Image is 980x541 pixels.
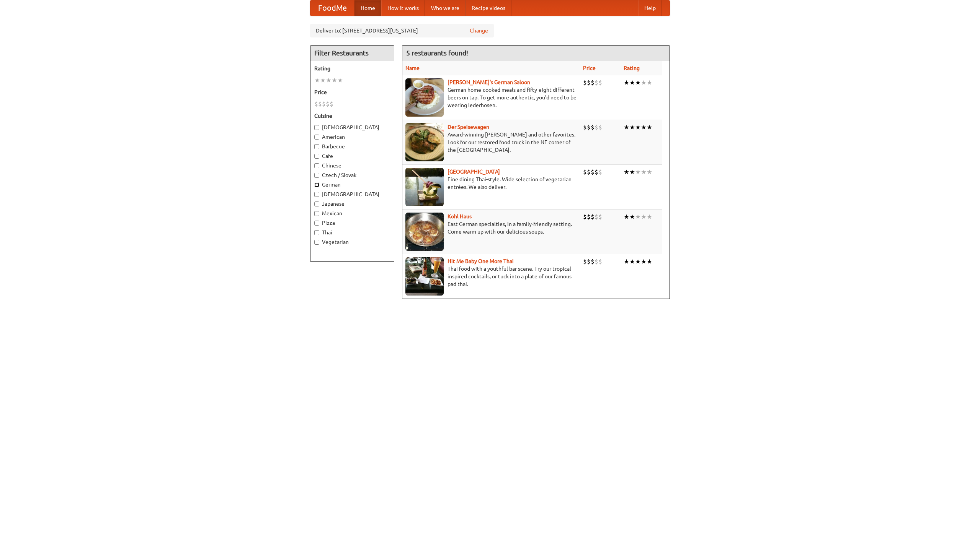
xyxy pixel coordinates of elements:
li: $ [598,168,602,176]
img: babythai.jpg [405,257,444,296]
li: $ [591,213,595,221]
li: $ [595,78,598,87]
img: satay.jpg [405,168,444,206]
label: Czech / Slovak [314,171,390,179]
h5: Rating [314,65,390,72]
a: Kohl Haus [448,213,472,219]
li: $ [591,168,595,176]
li: ★ [320,76,326,84]
li: $ [318,100,322,108]
li: ★ [624,257,629,266]
input: [DEMOGRAPHIC_DATA] [314,125,319,130]
li: ★ [641,257,647,266]
label: Japanese [314,200,390,208]
a: Recipe videos [465,0,511,16]
p: Fine dining Thai-style. Wide selection of vegetarian entrées. We also deliver. [405,175,577,191]
label: American [314,133,390,141]
li: ★ [629,257,635,266]
img: esthers.jpg [405,78,444,117]
li: $ [598,78,602,87]
a: [GEOGRAPHIC_DATA] [448,169,500,175]
h5: Cuisine [314,112,390,120]
li: $ [595,123,598,132]
input: Thai [314,230,319,235]
input: Vegetarian [314,240,319,245]
img: kohlhaus.jpg [405,213,444,251]
li: $ [330,100,333,108]
li: ★ [641,168,647,176]
label: Chinese [314,162,390,169]
a: Hit Me Baby One More Thai [448,258,514,264]
ng-pluralize: 5 restaurants found! [406,49,468,57]
h4: Filter Restaurants [310,45,394,61]
li: $ [587,123,591,132]
li: ★ [635,257,641,266]
input: Barbecue [314,144,319,149]
div: Deliver to: [STREET_ADDRESS][US_STATE] [310,24,494,37]
li: $ [587,78,591,87]
li: ★ [635,168,641,176]
li: ★ [635,123,641,132]
label: Cafe [314,152,390,160]
input: German [314,182,319,187]
label: Thai [314,229,390,236]
label: Pizza [314,219,390,227]
li: ★ [647,78,652,87]
label: Vegetarian [314,238,390,246]
li: ★ [314,76,320,84]
li: $ [583,213,587,221]
li: $ [598,257,602,266]
img: speisewagen.jpg [405,123,444,161]
li: ★ [647,257,652,266]
li: $ [595,168,598,176]
li: $ [598,123,602,132]
a: [PERSON_NAME]'s German Saloon [448,79,530,85]
a: Change [470,27,488,34]
input: [DEMOGRAPHIC_DATA] [314,192,319,197]
li: ★ [629,78,635,87]
label: [DEMOGRAPHIC_DATA] [314,123,390,131]
li: $ [587,168,591,176]
p: Thai food with a youthful bar scene. Try our tropical inspired cocktails, or tuck into a plate of... [405,265,577,288]
li: ★ [641,123,647,132]
a: Price [583,65,596,71]
li: ★ [337,76,343,84]
li: ★ [635,78,641,87]
li: $ [322,100,326,108]
p: Award-winning [PERSON_NAME] and other favorites. Look for our restored food truck in the NE corne... [405,131,577,154]
label: German [314,181,390,188]
a: Help [638,0,662,16]
a: FoodMe [310,0,354,16]
p: German home-cooked meals and fifty-eight different beers on tap. To get more authentic, you'd nee... [405,86,577,109]
label: Mexican [314,210,390,217]
li: ★ [635,213,641,221]
li: $ [587,257,591,266]
p: East German specialties, in a family-friendly setting. Come warm up with our delicious soups. [405,220,577,236]
label: Barbecue [314,143,390,150]
input: Mexican [314,211,319,216]
li: $ [591,123,595,132]
li: $ [587,213,591,221]
input: Japanese [314,201,319,206]
li: ★ [624,123,629,132]
li: $ [591,78,595,87]
a: Home [354,0,381,16]
li: $ [583,257,587,266]
li: ★ [624,213,629,221]
input: Chinese [314,163,319,168]
li: ★ [624,78,629,87]
li: $ [314,100,318,108]
li: $ [595,213,598,221]
li: ★ [647,168,652,176]
a: Name [405,65,420,71]
li: $ [583,168,587,176]
h5: Price [314,88,390,96]
li: ★ [647,123,652,132]
input: Cafe [314,154,319,159]
li: $ [583,123,587,132]
input: American [314,135,319,140]
a: Der Speisewagen [448,124,489,130]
